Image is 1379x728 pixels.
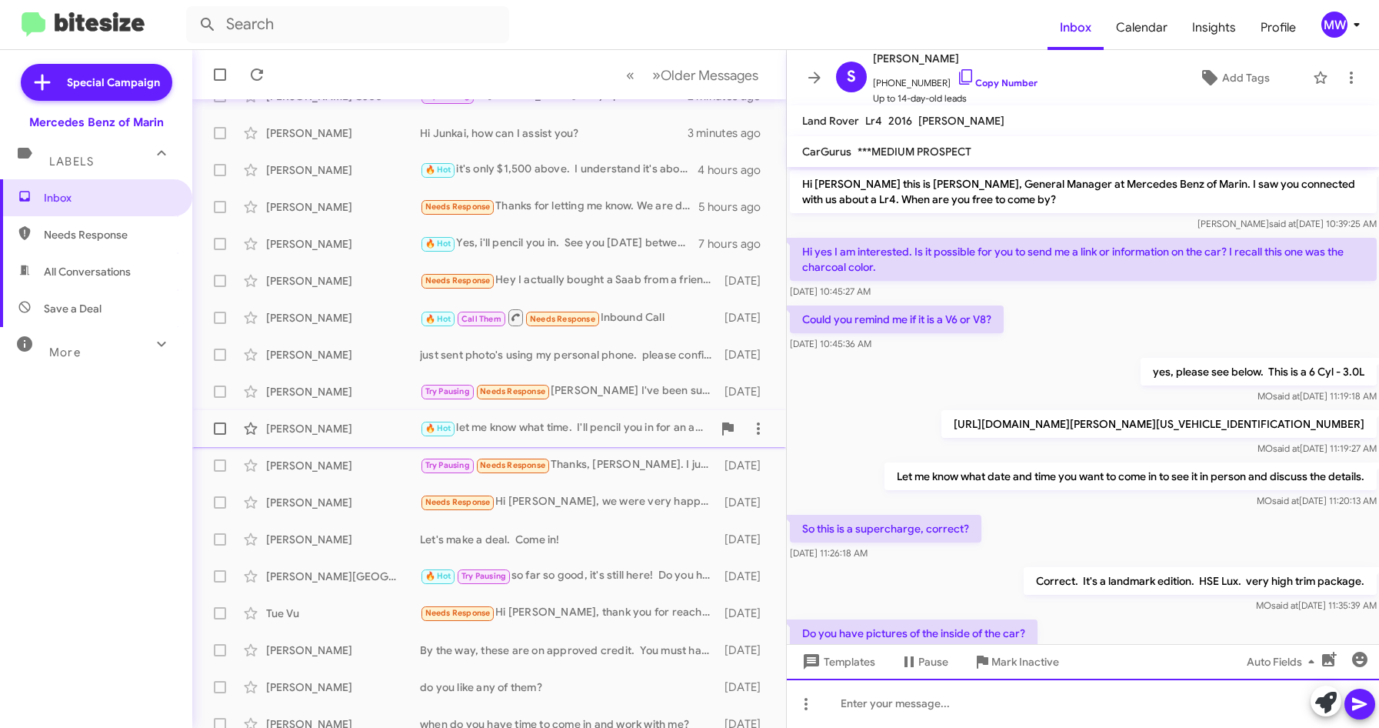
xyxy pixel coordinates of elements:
div: Hi [PERSON_NAME], thank you for reaching out. I came to visit a few weeks ago but ultimately deci... [420,604,719,622]
p: Let me know what date and time you want to come in to see it in person and discuss the details. [884,463,1376,490]
a: Profile [1248,5,1308,50]
span: Needs Response [425,608,491,618]
div: [PERSON_NAME] [266,236,420,252]
div: [DATE] [719,569,773,584]
div: [DATE] [719,495,773,510]
span: Needs Response [480,460,545,470]
div: Hey I actually bought a Saab from a friend for a steal definitely locked you in for when I need a... [420,272,719,289]
div: [DATE] [719,458,773,473]
span: 🔥 Hot [425,571,451,581]
span: said at [1272,390,1299,402]
span: Needs Response [425,276,491,286]
span: [PERSON_NAME] [DATE] 10:39:25 AM [1197,218,1376,229]
div: [DATE] [719,680,773,695]
div: [PERSON_NAME] [266,199,420,215]
span: 🔥 Hot [425,314,451,324]
span: Needs Response [425,497,491,507]
span: said at [1268,218,1295,229]
div: 7 hours ago [698,236,773,252]
div: it's only $1,500 above. I understand it's above your allotted budget, but in the grand scheme of ... [420,161,698,179]
span: Special Campaign [67,75,160,90]
span: Try Pausing [461,571,506,581]
a: Inbox [1048,5,1104,50]
div: Thanks for letting me know. We are down to the final few cars and want to get the details as far ... [420,198,698,215]
span: Up to 14-day-old leads [873,91,1038,106]
div: By the way, these are on approved credit. You must have excellent credit to qualify. [420,643,719,658]
span: Templates [799,648,875,676]
span: MO [DATE] 11:35:39 AM [1255,599,1376,611]
div: [DATE] [719,273,773,289]
span: ***MEDIUM PROSPECT [858,145,971,159]
span: Inbox [44,190,175,205]
div: [PERSON_NAME] [266,532,420,547]
p: yes, please see below. This is a 6 Cyl - 3.0L [1140,358,1376,386]
span: Needs Response [425,202,491,212]
button: Mark Inactive [961,648,1071,676]
p: Correct. It's a landmark edition. HSE Lux. very high trim package. [1023,567,1376,595]
div: [PERSON_NAME] [266,125,420,141]
div: let me know what time. I'll pencil you in for an appointment to work with me [420,419,712,437]
div: Let's make a deal. Come in! [420,532,719,547]
span: said at [1272,442,1299,454]
div: Yes, i'll pencil you in. See you [DATE] between 2:30-3:30. Please ask for Mo. Thanks! [420,235,698,252]
a: Copy Number [957,77,1038,88]
span: CarGurus [802,145,851,159]
div: [PERSON_NAME] [266,384,420,399]
div: [DATE] [719,606,773,621]
nav: Page navigation example [618,59,768,91]
span: MO [DATE] 11:19:27 AM [1257,442,1376,454]
span: Pause [918,648,948,676]
span: Try Pausing [425,386,470,396]
span: [PERSON_NAME] [873,49,1038,68]
span: Add Tags [1222,64,1270,92]
span: Needs Response [530,314,595,324]
p: Hi [PERSON_NAME] this is [PERSON_NAME], General Manager at Mercedes Benz of Marin. I saw you conn... [790,170,1377,213]
div: [PERSON_NAME] [266,495,420,510]
div: [DATE] [719,643,773,658]
a: Insights [1180,5,1248,50]
div: [DATE] [719,310,773,326]
div: Mercedes Benz of Marin [29,115,164,130]
button: Auto Fields [1234,648,1333,676]
div: so far so good, it's still here! Do you have time this weekend? [420,567,719,585]
div: just sent photo's using my personal phone. please confirm receipt. [420,347,719,362]
div: [PERSON_NAME] [266,273,420,289]
button: Next [643,59,768,91]
div: Inbound Call [420,308,719,327]
span: MO [DATE] 11:20:13 AM [1256,495,1376,506]
span: Mark Inactive [991,648,1059,676]
div: 4 hours ago [698,162,773,178]
span: Lr4 [865,114,882,128]
span: All Conversations [44,264,131,279]
span: Labels [49,155,94,169]
div: do you like any of them? [420,680,719,695]
span: 🔥 Hot [425,165,451,175]
div: [PERSON_NAME] [266,458,420,473]
a: Calendar [1104,5,1180,50]
p: Do you have pictures of the inside of the car? [790,619,1038,647]
span: S [847,65,856,89]
div: [DATE] [719,347,773,362]
button: Previous [617,59,644,91]
span: Auto Fields [1247,648,1321,676]
p: Could you remind me if it is a V6 or V8? [790,306,1004,333]
div: 5 hours ago [698,199,773,215]
span: said at [1271,599,1297,611]
span: Land Rover [802,114,859,128]
div: [PERSON_NAME] [266,162,420,178]
span: said at [1271,495,1298,506]
span: [DATE] 10:45:36 AM [790,338,871,349]
p: Hi yes I am interested. Is it possible for you to send me a link or information on the car? I rec... [790,238,1377,281]
span: 🔥 Hot [425,239,451,249]
div: [PERSON_NAME][GEOGRAPHIC_DATA] [266,569,420,584]
span: More [49,346,81,359]
span: MO [DATE] 11:19:18 AM [1257,390,1376,402]
span: [DATE] 10:45:27 AM [790,286,871,297]
span: Call Them [461,314,501,324]
div: 3 minutes ago [688,125,774,141]
button: Pause [888,648,961,676]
